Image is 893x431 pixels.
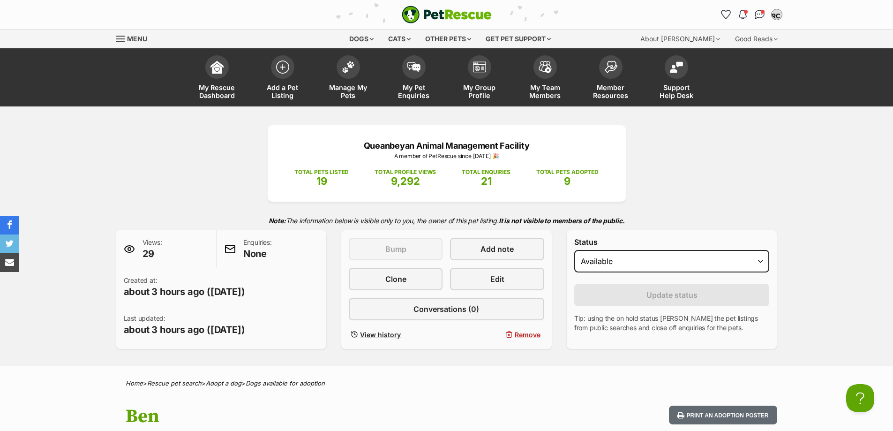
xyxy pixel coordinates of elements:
[407,62,420,72] img: pet-enquiries-icon-7e3ad2cf08bfb03b45e93fb7055b45f3efa6380592205ae92323e6603595dc1f.svg
[450,328,544,341] button: Remove
[124,285,245,298] span: about 3 hours ago ([DATE])
[210,60,224,74] img: dashboard-icon-eb2f2d2d3e046f16d808141f083e7271f6b2e854fb5c12c21221c1fb7104beca.svg
[846,384,874,412] iframe: Help Scout Beacon - Open
[772,10,781,19] img: Megan Gibbs profile pic
[481,175,492,187] span: 21
[124,276,245,298] p: Created at:
[644,51,709,106] a: Support Help Desk
[102,380,791,387] div: > > >
[539,61,552,73] img: team-members-icon-5396bd8760b3fe7c0b43da4ab00e1e3bb1a5d9ba89233759b79545d2d3fc5d0d.svg
[634,30,727,48] div: About [PERSON_NAME]
[294,168,349,176] p: TOTAL PETS LISTED
[282,139,612,152] p: Queanbeyan Animal Management Facility
[276,60,289,74] img: add-pet-listing-icon-0afa8454b4691262ce3f59096e99ab1cd57d4a30225e0717b998d2c9b9846f56.svg
[419,30,478,48] div: Other pets
[385,273,406,285] span: Clone
[574,284,770,306] button: Update status
[447,51,512,106] a: My Group Profile
[385,243,406,255] span: Bump
[349,328,443,341] a: View history
[413,303,479,315] span: Conversations (0)
[719,7,784,22] ul: Account quick links
[739,10,746,19] img: notifications-46538b983faf8c2785f20acdc204bb7945ddae34d4c08c2a6579f10ce5e182be.svg
[719,7,734,22] a: Favourites
[670,61,683,73] img: help-desk-icon-fdf02630f3aa405de69fd3d07c3f3aa587a6932b1a1747fa1d2bba05be0121f9.svg
[479,30,557,48] div: Get pet support
[196,83,238,99] span: My Rescue Dashboard
[515,330,540,340] span: Remove
[499,217,625,225] strong: It is not visible to members of the public.
[574,314,770,333] p: Tip: using the on hold status [PERSON_NAME] the pet listings from public searches and close off e...
[184,51,250,106] a: My Rescue Dashboard
[126,406,522,427] h1: Ben
[250,51,315,106] a: Add a Pet Listing
[147,379,202,387] a: Rescue pet search
[450,268,544,290] a: Edit
[646,289,698,301] span: Update status
[206,379,241,387] a: Adopt a dog
[282,152,612,160] p: A member of PetRescue since [DATE] 🎉
[590,83,632,99] span: Member Resources
[524,83,566,99] span: My Team Members
[342,61,355,73] img: manage-my-pets-icon-02211641906a0b7f246fdf0571729dbe1e7629f14944591b6c1af311fb30b64b.svg
[143,238,162,260] p: Views:
[490,273,504,285] span: Edit
[349,298,544,320] a: Conversations (0)
[349,268,443,290] a: Clone
[124,314,245,336] p: Last updated:
[381,51,447,106] a: My Pet Enquiries
[462,168,510,176] p: TOTAL ENQUIRIES
[769,7,784,22] button: My account
[360,330,401,340] span: View history
[382,30,417,48] div: Cats
[604,60,617,73] img: member-resources-icon-8e73f808a243e03378d46382f2149f9095a855e16c252ad45f914b54edf8863c.svg
[391,175,420,187] span: 9,292
[116,30,154,46] a: Menu
[124,323,245,336] span: about 3 hours ago ([DATE])
[448,0,454,7] img: adc.png
[315,51,381,106] a: Manage My Pets
[246,379,325,387] a: Dogs available for adoption
[480,243,514,255] span: Add note
[473,61,486,73] img: group-profile-icon-3fa3cf56718a62981997c0bc7e787c4b2cf8bcc04b72c1350f741eb67cf2f40e.svg
[393,83,435,99] span: My Pet Enquiries
[655,83,698,99] span: Support Help Desk
[402,6,492,23] a: PetRescue
[402,6,492,23] img: logo-e224e6f780fb5917bec1dbf3a21bbac754714ae5b6737aabdf751b685950b380.svg
[343,30,380,48] div: Dogs
[450,238,544,260] a: Add note
[752,7,767,22] a: Conversations
[512,51,578,106] a: My Team Members
[669,406,777,425] button: Print an adoption poster
[755,10,765,19] img: chat-41dd97257d64d25036548639549fe6c8038ab92f7586957e7f3b1b290dea8141.svg
[458,83,501,99] span: My Group Profile
[262,83,304,99] span: Add a Pet Listing
[536,168,599,176] p: TOTAL PETS ADOPTED
[243,238,272,260] p: Enquiries:
[269,217,286,225] strong: Note:
[126,379,143,387] a: Home
[316,175,327,187] span: 19
[127,35,147,43] span: Menu
[375,168,436,176] p: TOTAL PROFILE VIEWS
[735,7,750,22] button: Notifications
[578,51,644,106] a: Member Resources
[564,175,570,187] span: 9
[349,238,443,260] button: Bump
[116,211,777,230] p: The information below is visible only to you, the owner of this pet listing.
[243,247,272,260] span: None
[143,247,162,260] span: 29
[327,83,369,99] span: Manage My Pets
[728,30,784,48] div: Good Reads
[574,238,770,246] label: Status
